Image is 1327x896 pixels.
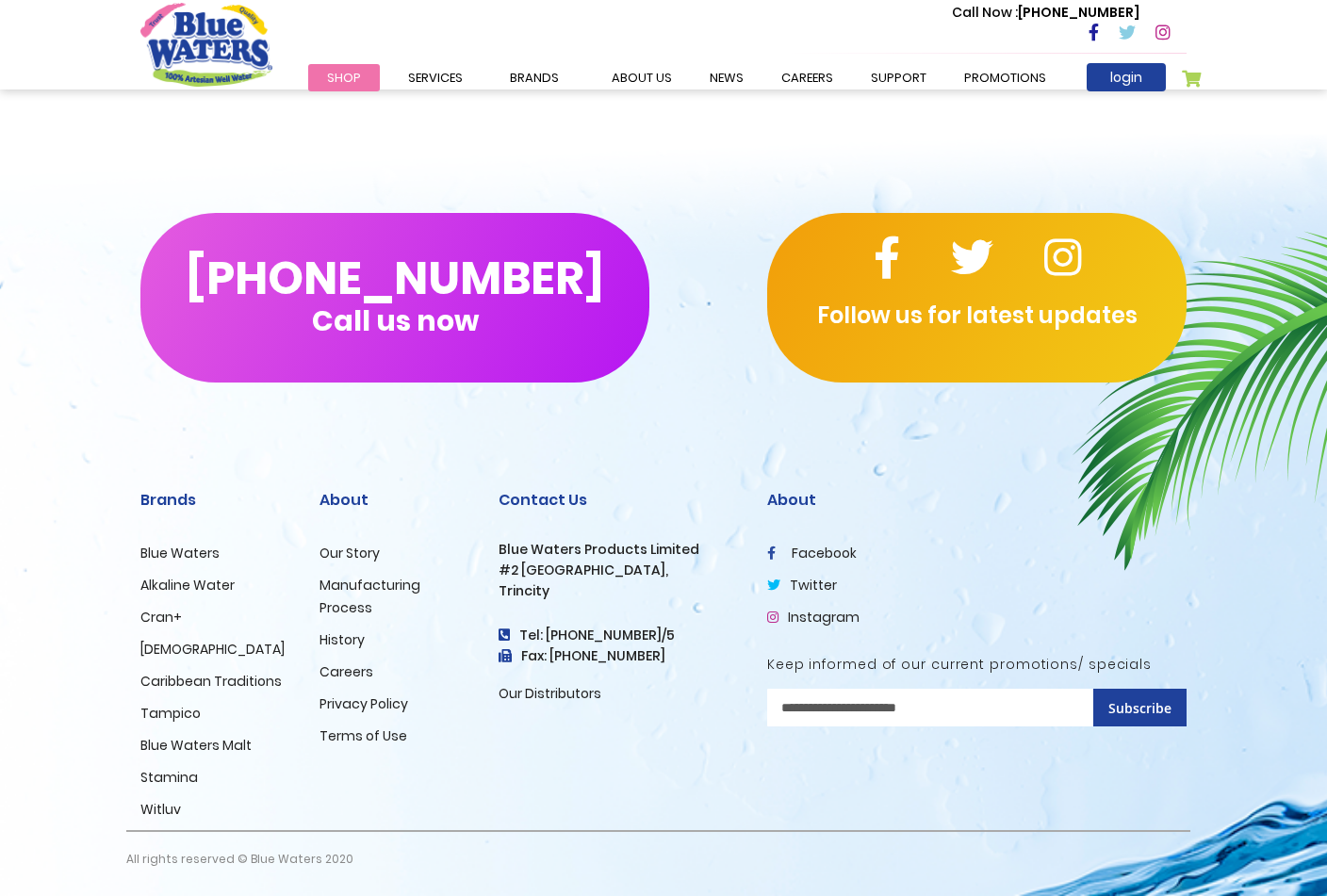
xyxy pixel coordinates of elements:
[140,800,181,819] a: Witluv
[510,69,559,87] span: Brands
[852,64,945,91] a: support
[767,491,1187,509] h2: About
[140,544,220,562] a: Blue Waters
[499,684,601,703] a: Our Distributors
[767,299,1187,333] p: Follow us for latest updates
[319,694,408,713] a: Privacy Policy
[312,316,479,326] span: Call us now
[408,69,463,87] span: Services
[952,3,1018,22] span: Call Now :
[691,64,762,91] a: News
[140,672,282,691] a: Caribbean Traditions
[499,627,739,643] h4: Tel: [PHONE_NUMBER]/5
[1087,63,1166,91] a: login
[140,213,649,383] button: [PHONE_NUMBER]Call us now
[767,657,1187,673] h5: Keep informed of our current promotions/ specials
[140,704,201,723] a: Tampico
[319,662,373,681] a: Careers
[140,576,235,595] a: Alkaline Water
[499,491,739,509] h2: Contact Us
[140,491,291,509] h2: Brands
[767,576,837,595] a: twitter
[499,562,739,578] h3: #2 [GEOGRAPHIC_DATA],
[140,608,182,627] a: Cran+
[945,64,1065,91] a: Promotions
[762,64,852,91] a: careers
[319,544,380,562] a: Our Story
[1093,689,1187,726] button: Subscribe
[499,648,739,664] h3: Fax: [PHONE_NUMBER]
[319,576,420,617] a: Manufacturing Process
[1108,699,1171,717] span: Subscribe
[126,832,353,887] p: All rights reserved © Blue Waters 2020
[499,583,739,599] h3: Trincity
[319,630,365,649] a: History
[140,640,285,659] a: [DEMOGRAPHIC_DATA]
[319,491,470,509] h2: About
[140,3,272,86] a: store logo
[767,608,860,627] a: Instagram
[767,544,857,562] a: facebook
[593,64,691,91] a: about us
[140,736,252,755] a: Blue Waters Malt
[319,726,407,745] a: Terms of Use
[140,768,198,787] a: Stamina
[499,542,739,558] h3: Blue Waters Products Limited
[327,69,361,87] span: Shop
[952,3,1139,23] p: [PHONE_NUMBER]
